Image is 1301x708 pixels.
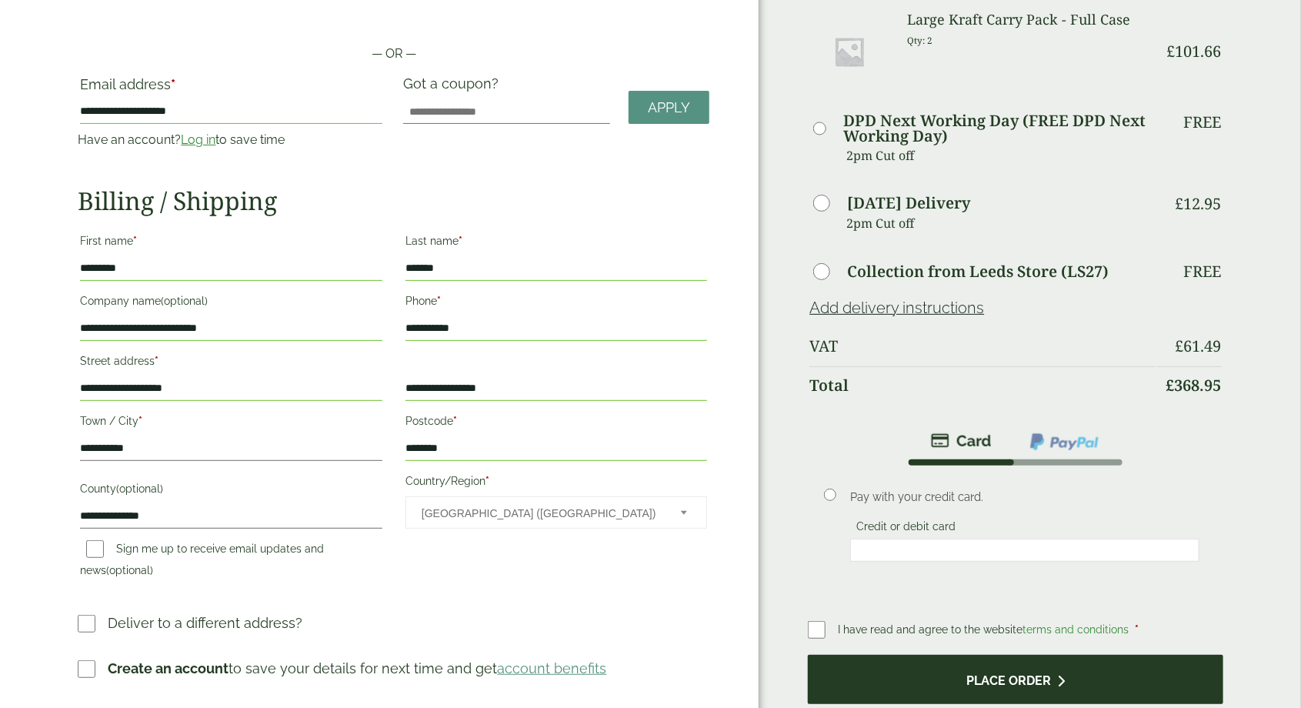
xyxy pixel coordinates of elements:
label: Town / City [80,410,382,436]
a: Add delivery instructions [809,299,984,317]
bdi: 12.95 [1176,193,1222,214]
a: Apply [629,91,709,124]
p: 2pm Cut off [846,212,1155,235]
p: Pay with your credit card. [850,489,1199,506]
p: to save your details for next time and get [108,658,606,679]
th: VAT [809,328,1155,365]
label: Got a coupon? [403,75,505,99]
span: I have read and agree to the website [838,623,1132,636]
abbr: required [171,76,175,92]
bdi: 61.49 [1176,336,1222,356]
label: Company name [80,290,382,316]
label: Street address [80,350,382,376]
a: terms and conditions [1022,623,1129,636]
span: (optional) [161,295,208,307]
abbr: required [453,415,457,427]
abbr: required [133,235,137,247]
span: (optional) [116,483,163,495]
h2: Billing / Shipping [78,186,709,215]
span: £ [1166,375,1175,396]
abbr: required [138,415,142,427]
p: Free [1184,113,1222,132]
abbr: required [155,355,158,367]
p: — OR — [78,45,709,63]
label: Phone [405,290,707,316]
span: £ [1167,41,1176,62]
span: Apply [648,99,690,116]
span: £ [1176,193,1184,214]
label: [DATE] Delivery [847,195,970,211]
label: Email address [80,78,382,99]
img: ppcp-gateway.png [1029,432,1100,452]
span: (optional) [106,564,153,576]
label: Last name [405,230,707,256]
th: Total [809,366,1155,404]
p: 2pm Cut off [846,144,1155,167]
label: First name [80,230,382,256]
abbr: required [1135,623,1139,636]
button: Place order [808,655,1223,705]
abbr: required [459,235,462,247]
label: County [80,478,382,504]
label: Sign me up to receive email updates and news [80,543,324,581]
a: Log in [181,132,215,147]
a: account benefits [497,660,606,676]
strong: Create an account [108,660,229,676]
bdi: 101.66 [1167,41,1222,62]
img: Placeholder [809,12,889,91]
input: Sign me up to receive email updates and news(optional) [86,540,104,558]
h3: Large Kraft Carry Pack - Full Case [908,12,1156,28]
small: Qty: 2 [908,35,933,46]
label: Postcode [405,410,707,436]
span: £ [1176,336,1184,356]
label: DPD Next Working Day (FREE DPD Next Working Day) [843,113,1155,144]
label: Credit or debit card [850,520,962,537]
bdi: 368.95 [1166,375,1222,396]
abbr: required [437,295,441,307]
p: Free [1184,262,1222,281]
img: stripe.png [931,432,992,450]
span: United Kingdom (UK) [422,497,660,529]
span: Country/Region [405,496,707,529]
label: Country/Region [405,470,707,496]
iframe: Secure card payment input frame [855,543,1195,557]
abbr: required [485,475,489,487]
p: Have an account? to save time [78,131,384,149]
p: Deliver to a different address? [108,613,302,633]
label: Collection from Leeds Store (LS27) [847,264,1109,279]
